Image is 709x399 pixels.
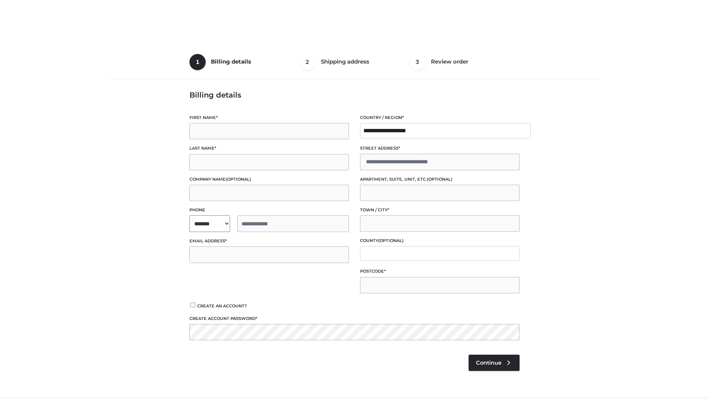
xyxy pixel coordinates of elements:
span: Create an account? [197,303,247,308]
span: Review order [431,58,468,65]
h3: Billing details [189,91,520,99]
label: Country / Region [360,114,520,121]
a: Continue [469,355,520,371]
span: (optional) [427,177,452,182]
label: Last name [189,145,349,152]
span: (optional) [226,177,251,182]
label: First name [189,114,349,121]
span: 1 [189,54,206,70]
label: Apartment, suite, unit, etc. [360,176,520,183]
span: (optional) [378,238,404,243]
label: Email address [189,238,349,245]
span: Billing details [211,58,251,65]
span: 3 [410,54,426,70]
label: County [360,237,520,244]
label: Postcode [360,268,520,275]
label: Phone [189,207,349,214]
label: Company name [189,176,349,183]
label: Create account password [189,315,520,322]
span: Continue [476,359,501,366]
span: 2 [299,54,316,70]
label: Town / City [360,207,520,214]
input: Create an account? [189,303,196,307]
span: Shipping address [321,58,369,65]
label: Street address [360,145,520,152]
